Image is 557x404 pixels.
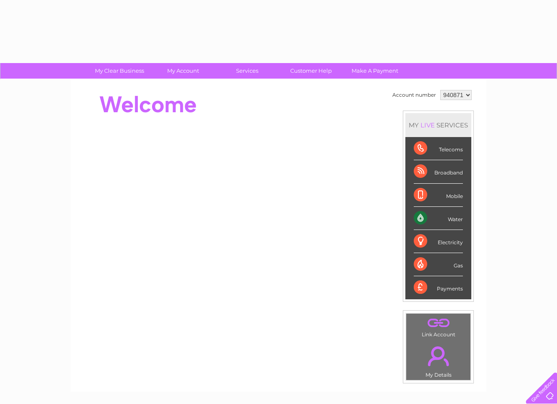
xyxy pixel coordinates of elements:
div: Mobile [414,184,463,207]
a: . [408,316,468,330]
div: MY SERVICES [405,113,471,137]
a: Customer Help [276,63,346,79]
a: My Account [149,63,218,79]
td: My Details [406,339,471,380]
div: Broadband [414,160,463,183]
div: Water [414,207,463,230]
div: LIVE [419,121,436,129]
a: Services [213,63,282,79]
div: Gas [414,253,463,276]
div: Telecoms [414,137,463,160]
div: Payments [414,276,463,299]
div: Electricity [414,230,463,253]
td: Account number [390,88,438,102]
td: Link Account [406,313,471,340]
a: Make A Payment [340,63,410,79]
a: . [408,341,468,371]
a: My Clear Business [85,63,154,79]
